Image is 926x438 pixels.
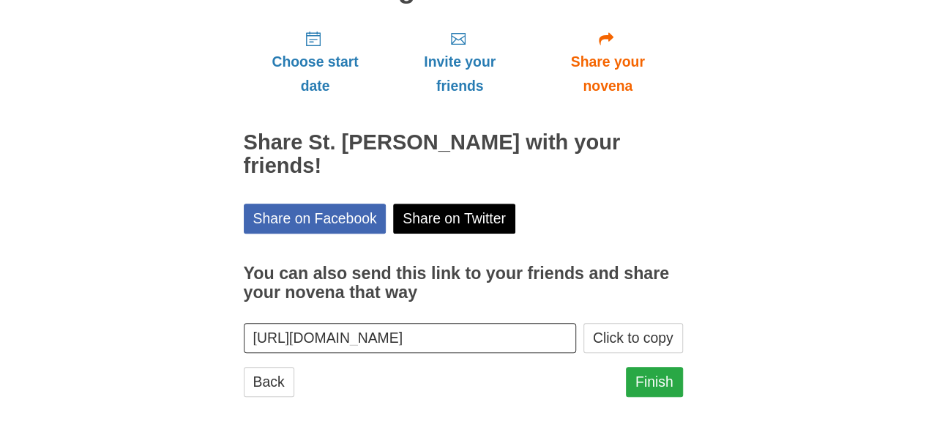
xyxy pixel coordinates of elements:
a: Invite your friends [387,18,532,105]
span: Invite your friends [401,50,518,98]
button: Click to copy [583,323,683,353]
h2: Share St. [PERSON_NAME] with your friends! [244,131,683,178]
a: Share on Twitter [393,204,515,234]
h3: You can also send this link to your friends and share your novena that way [244,264,683,302]
a: Finish [626,367,683,397]
a: Choose start date [244,18,387,105]
a: Back [244,367,294,397]
span: Share your novena [548,50,668,98]
span: Choose start date [258,50,373,98]
a: Share on Facebook [244,204,387,234]
a: Share your novena [533,18,683,105]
